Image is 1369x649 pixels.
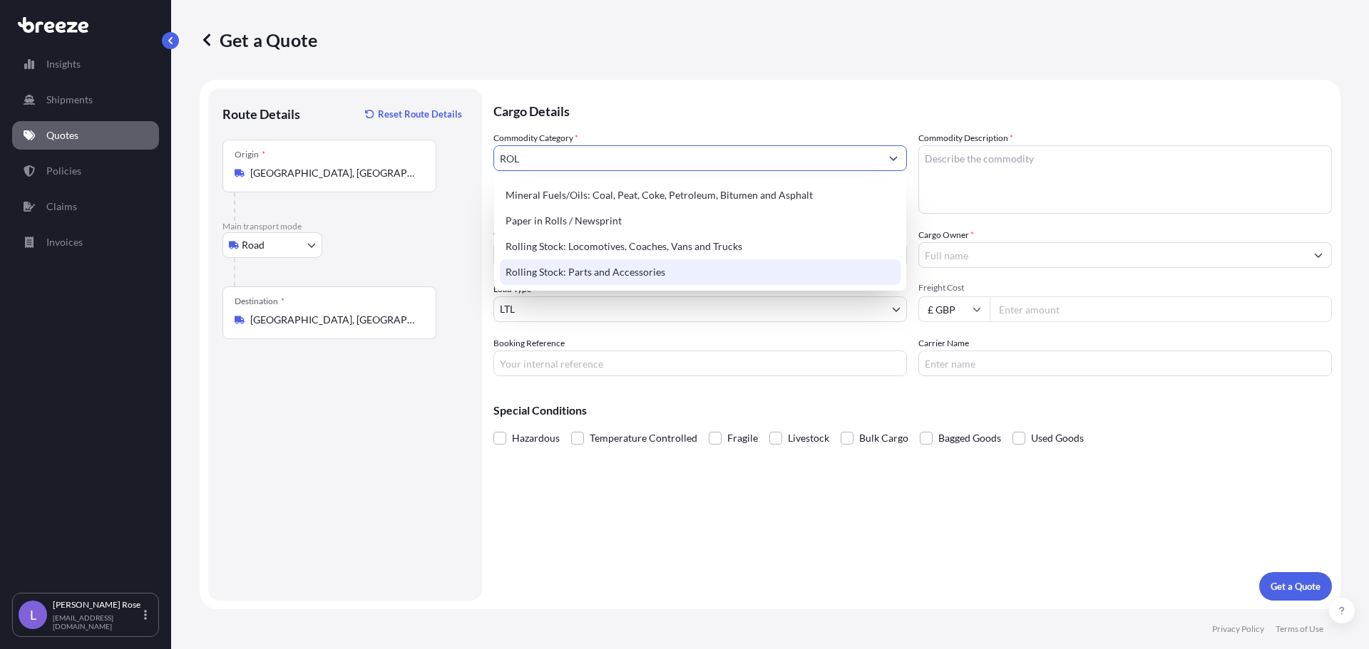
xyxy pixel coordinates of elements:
[30,608,36,622] span: L
[1271,579,1321,593] p: Get a Quote
[918,351,1332,376] input: Enter name
[1031,427,1084,449] span: Used Goods
[788,427,829,449] span: Livestock
[1276,623,1323,635] p: Terms of Use
[46,57,81,71] p: Insights
[918,282,1332,294] span: Freight Cost
[235,296,284,307] div: Destination
[500,182,901,285] div: Suggestions
[242,238,265,252] span: Road
[200,28,317,51] p: Get a Quote
[46,93,93,107] p: Shipments
[46,164,81,178] p: Policies
[493,228,907,239] span: Commodity Value
[500,234,901,259] div: Rolling Stock: Locomotives, Coaches, Vans and Trucks
[990,296,1332,322] input: Enter amount
[500,259,901,285] div: Rolling Stock: Parts and Accessories
[53,613,141,630] p: [EMAIL_ADDRESS][DOMAIN_NAME]
[938,427,1001,449] span: Bagged Goods
[46,235,83,249] p: Invoices
[250,166,419,180] input: Origin
[859,427,908,449] span: Bulk Cargo
[494,145,881,171] input: Select a commodity type
[1212,623,1264,635] p: Privacy Policy
[1306,242,1331,268] button: Show suggestions
[222,232,322,258] button: Select transport
[918,131,1013,145] label: Commodity Description
[493,88,1332,131] p: Cargo Details
[222,221,468,232] p: Main transport mode
[918,336,969,351] label: Carrier Name
[500,208,901,234] div: Paper in Rolls / Newsprint
[46,199,77,214] p: Claims
[235,149,265,160] div: Origin
[918,228,974,242] label: Cargo Owner
[500,302,515,316] span: LTL
[500,182,901,208] div: Mineral Fuels/Oils: Coal, Peat, Coke, Petroleum, Bitumen and Asphalt
[590,427,697,449] span: Temperature Controlled
[493,131,578,145] label: Commodity Category
[919,242,1306,268] input: Full name
[727,427,758,449] span: Fragile
[222,105,300,123] p: Route Details
[53,599,141,611] p: [PERSON_NAME] Rose
[493,405,1332,416] p: Special Conditions
[493,282,536,296] span: Load Type
[493,351,907,376] input: Your internal reference
[493,336,565,351] label: Booking Reference
[881,145,906,171] button: Show suggestions
[46,128,78,142] p: Quotes
[378,107,462,121] p: Reset Route Details
[250,313,419,327] input: Destination
[512,427,560,449] span: Hazardous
